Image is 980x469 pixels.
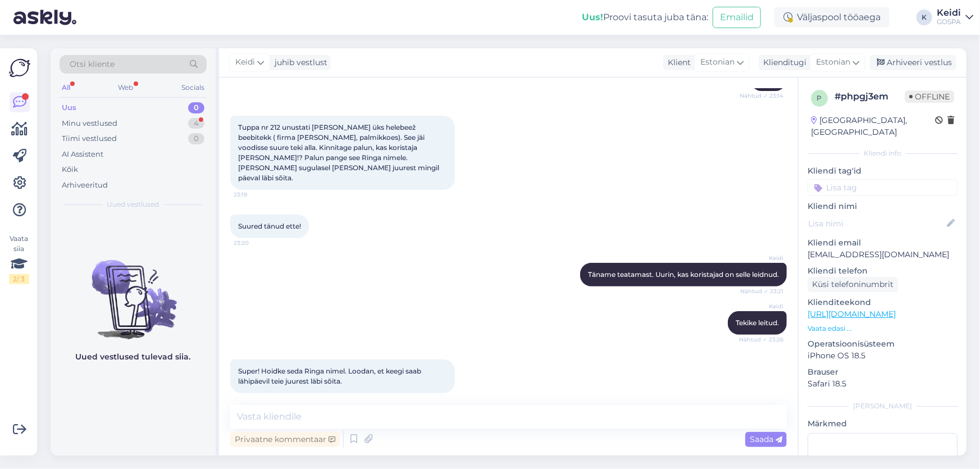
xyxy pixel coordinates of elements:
[9,234,29,284] div: Vaata siia
[870,55,956,70] div: Arhiveeri vestlus
[62,149,103,160] div: AI Assistent
[808,401,958,411] div: [PERSON_NAME]
[937,17,961,26] div: GOSPA
[62,180,108,191] div: Arhiveeritud
[808,378,958,390] p: Safari 18.5
[808,165,958,177] p: Kliendi tag'id
[808,309,896,319] a: [URL][DOMAIN_NAME]
[835,90,905,103] div: # phpgj3em
[741,302,783,311] span: Keidi
[234,239,276,247] span: 23:20
[808,297,958,308] p: Klienditeekond
[750,434,782,444] span: Saada
[937,8,973,26] a: KeidiGOSPA
[811,115,935,138] div: [GEOGRAPHIC_DATA], [GEOGRAPHIC_DATA]
[76,351,191,363] p: Uued vestlused tulevad siia.
[9,57,30,79] img: Askly Logo
[817,94,822,102] span: p
[238,222,301,230] span: Suured tänud ette!
[62,102,76,113] div: Uus
[713,7,761,28] button: Emailid
[808,350,958,362] p: iPhone OS 18.5
[739,335,783,344] span: Nähtud ✓ 23:26
[736,318,779,327] span: Tekike leitud.
[62,133,117,144] div: Tiimi vestlused
[808,237,958,249] p: Kliendi email
[700,56,735,69] span: Estonian
[188,118,204,129] div: 4
[917,10,932,25] div: K
[808,201,958,212] p: Kliendi nimi
[582,12,603,22] b: Uus!
[238,367,423,385] span: Super! Hoidke seda Ringa nimel. Loodan, et keegi saab lähipäevil teie juurest läbi sõita.
[238,123,441,182] span: Tuppa nr 212 unustati [PERSON_NAME] üks helebeež beebitekk ( firma [PERSON_NAME], palmikkoes). Se...
[759,57,806,69] div: Klienditugi
[937,8,961,17] div: Keidi
[188,102,204,113] div: 0
[116,80,136,95] div: Web
[740,92,783,100] span: Nähtud ✓ 23:14
[808,366,958,378] p: Brauser
[230,432,340,447] div: Privaatne kommentaar
[51,240,216,341] img: No chats
[235,56,255,69] span: Keidi
[60,80,72,95] div: All
[234,190,276,199] span: 23:19
[774,7,890,28] div: Väljaspool tööaega
[588,270,779,279] span: Täname teatamast. Uurin, kas koristajad on selle leidnud.
[234,394,276,402] span: 23:50
[663,57,691,69] div: Klient
[808,179,958,196] input: Lisa tag
[188,133,204,144] div: 0
[808,324,958,334] p: Vaata edasi ...
[816,56,850,69] span: Estonian
[808,338,958,350] p: Operatsioonisüsteem
[70,58,115,70] span: Otsi kliente
[808,265,958,277] p: Kliendi telefon
[808,148,958,158] div: Kliendi info
[582,11,708,24] div: Proovi tasuta juba täna:
[808,418,958,430] p: Märkmed
[808,217,945,230] input: Lisa nimi
[62,118,117,129] div: Minu vestlused
[741,254,783,262] span: Keidi
[107,199,159,210] span: Uued vestlused
[740,287,783,295] span: Nähtud ✓ 23:21
[62,164,78,175] div: Kõik
[179,80,207,95] div: Socials
[808,249,958,261] p: [EMAIL_ADDRESS][DOMAIN_NAME]
[9,274,29,284] div: 2 / 3
[808,277,898,292] div: Küsi telefoninumbrit
[270,57,327,69] div: juhib vestlust
[905,90,954,103] span: Offline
